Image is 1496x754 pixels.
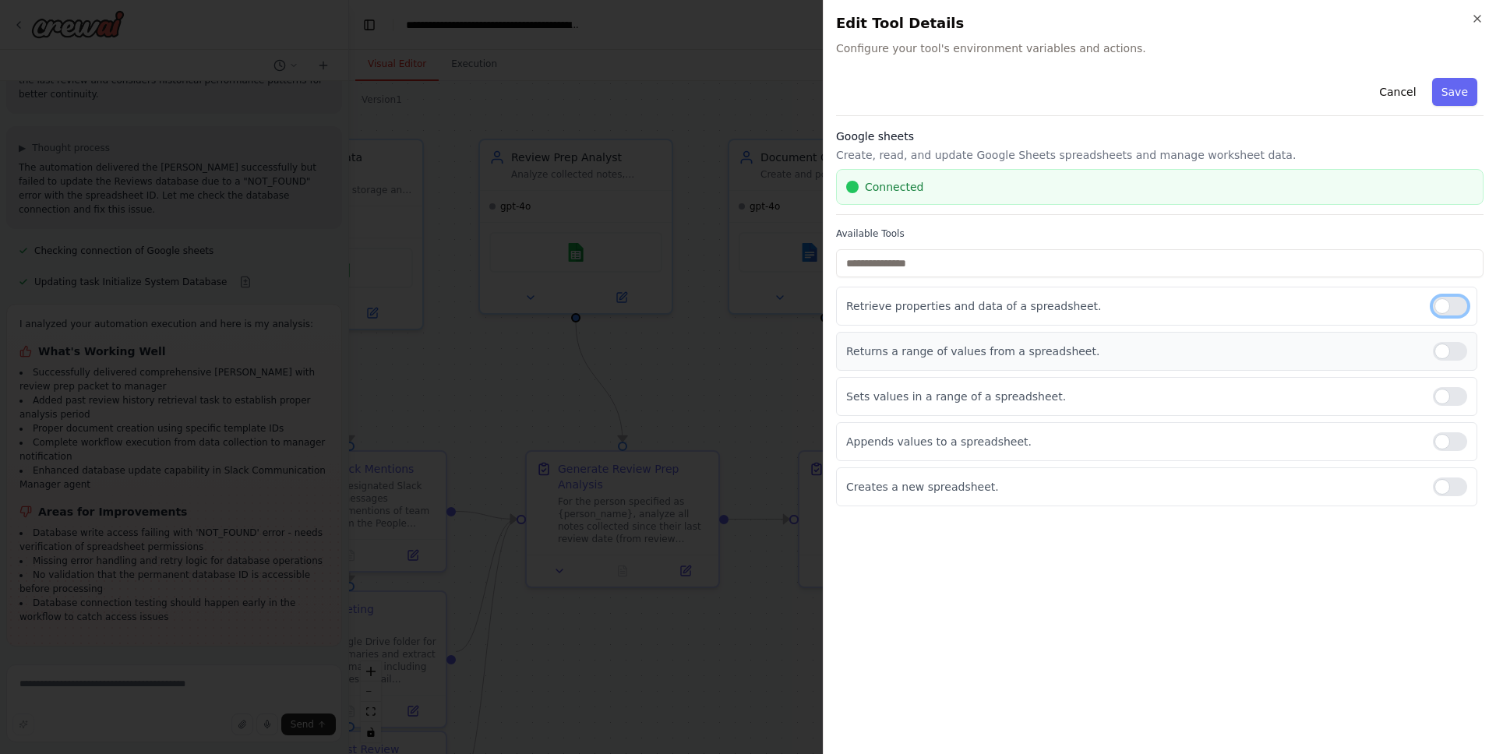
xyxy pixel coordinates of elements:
[846,479,1420,495] p: Creates a new spreadsheet.
[836,41,1484,56] span: Configure your tool's environment variables and actions.
[846,434,1420,449] p: Appends values to a spreadsheet.
[846,389,1420,404] p: Sets values in a range of a spreadsheet.
[836,147,1484,163] p: Create, read, and update Google Sheets spreadsheets and manage worksheet data.
[1370,78,1425,106] button: Cancel
[836,227,1484,240] label: Available Tools
[865,179,923,195] span: Connected
[836,12,1484,34] h2: Edit Tool Details
[1432,78,1477,106] button: Save
[836,129,1484,144] h3: Google sheets
[846,344,1420,359] p: Returns a range of values from a spreadsheet.
[846,298,1420,314] p: Retrieve properties and data of a spreadsheet.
